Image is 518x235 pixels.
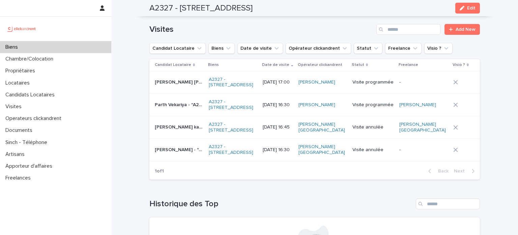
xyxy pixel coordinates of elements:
button: Opérateur clickandrent [286,43,351,54]
p: Visites [3,103,27,110]
span: Back [434,169,449,173]
p: Statut [352,61,364,69]
span: Add New [456,27,476,32]
p: Sylvère Landry kameni ngomsi - "A2327 - 5 Rue de la Roche, Rueil-Malmaison 92500" [155,123,204,130]
a: [PERSON_NAME] [GEOGRAPHIC_DATA] [298,144,347,156]
p: Visite annulée [352,147,394,153]
p: dione fama Dione fama - "A2327 - 5 Rue de la Roche, Rueil-Malmaison 92500" [155,78,204,85]
a: [PERSON_NAME] [298,102,335,108]
a: [PERSON_NAME] [GEOGRAPHIC_DATA] [399,122,448,133]
button: Back [423,168,451,174]
tr: [PERSON_NAME] - "A2327 - [STREET_ADDRESS]"[PERSON_NAME] - "A2327 - [STREET_ADDRESS]" A2327 - [STR... [149,139,480,161]
tr: [PERSON_NAME] kameni ngomsi - "A2327 - [STREET_ADDRESS]"[PERSON_NAME] kameni ngomsi - "A2327 - [S... [149,116,480,139]
p: Visite programmée [352,79,394,85]
a: A2327 - [STREET_ADDRESS] [209,122,257,133]
button: Statut [354,43,382,54]
p: Locataires [3,80,35,86]
p: [DATE] 16:45 [263,124,293,130]
a: A2327 - [STREET_ADDRESS] [209,144,257,156]
a: Add New [444,24,480,35]
button: Next [451,168,480,174]
p: Opérateur clickandrent [298,61,342,69]
input: Search [416,198,480,209]
tr: Parth Vekariya - "A2327 - [STREET_ADDRESS]"Parth Vekariya - "A2327 - [STREET_ADDRESS]" A2327 - [S... [149,94,480,116]
p: Adnan Marwan - "A2327 - 5 Rue de la Roche, Rueil-Malmaison 92500" [155,146,204,153]
button: Visio ? [424,43,453,54]
p: [DATE] 16:30 [263,102,293,108]
p: Artisans [3,151,30,158]
p: Sinch - Téléphone [3,139,53,146]
p: [DATE] 17:00 [263,79,293,85]
p: Biens [3,44,23,50]
a: [PERSON_NAME] [399,102,436,108]
a: [PERSON_NAME] [298,79,335,85]
p: [DATE] 16:30 [263,147,293,153]
p: Apporteur d'affaires [3,163,58,169]
p: Visite programmée [352,102,394,108]
p: - [399,79,448,85]
p: Chambre/Colocation [3,56,59,62]
h2: A2327 - [STREET_ADDRESS] [149,3,253,13]
p: 1 of 1 [149,163,169,180]
a: [PERSON_NAME] [GEOGRAPHIC_DATA] [298,122,347,133]
a: A2327 - [STREET_ADDRESS] [209,99,257,111]
button: Date de visite [237,43,283,54]
h1: Historique des Top [149,199,413,209]
p: Visite annulée [352,124,394,130]
button: Edit [455,3,480,14]
h1: Visites [149,25,374,34]
img: UCB0brd3T0yccxBKYDjQ [5,22,38,36]
p: Visio ? [453,61,465,69]
p: Freelance [399,61,418,69]
p: Operateurs clickandrent [3,115,67,122]
tr: [PERSON_NAME] [PERSON_NAME] - "A2327 - [STREET_ADDRESS]"[PERSON_NAME] [PERSON_NAME] - "A2327 - [S... [149,71,480,94]
span: Next [454,169,469,173]
button: Freelance [385,43,422,54]
p: Freelances [3,175,36,181]
p: Candidat Locataire [155,61,191,69]
p: Parth Vekariya - "A2327 - 5 Rue de la Roche, Rueil-Malmaison 92500" [155,101,204,108]
p: - [399,147,448,153]
p: Candidats Locataires [3,92,60,98]
input: Search [376,24,440,35]
p: Date de visite [262,61,289,69]
p: Biens [208,61,219,69]
button: Candidat Locataire [149,43,206,54]
button: Biens [208,43,235,54]
p: Propriétaires [3,68,40,74]
a: A2327 - [STREET_ADDRESS] [209,77,257,88]
span: Edit [467,6,476,10]
p: Documents [3,127,38,134]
